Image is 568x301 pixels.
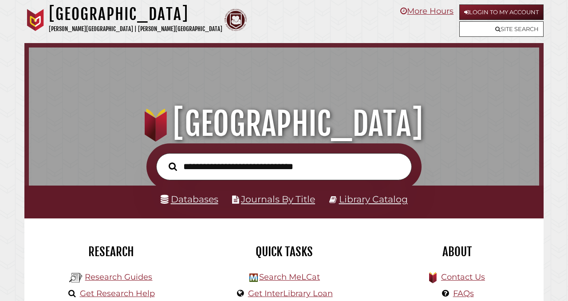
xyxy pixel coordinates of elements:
[204,244,364,259] h2: Quick Tasks
[225,9,247,31] img: Calvin Theological Seminary
[164,160,181,173] button: Search
[248,289,333,298] a: Get InterLibrary Loan
[49,4,222,24] h1: [GEOGRAPHIC_DATA]
[377,244,537,259] h2: About
[85,272,152,282] a: Research Guides
[249,273,258,282] img: Hekman Library Logo
[31,244,191,259] h2: Research
[37,104,531,143] h1: [GEOGRAPHIC_DATA]
[241,194,315,205] a: Journals By Title
[453,289,474,298] a: FAQs
[169,162,177,171] i: Search
[441,272,485,282] a: Contact Us
[49,24,222,34] p: [PERSON_NAME][GEOGRAPHIC_DATA] | [PERSON_NAME][GEOGRAPHIC_DATA]
[161,194,218,205] a: Databases
[400,6,454,16] a: More Hours
[459,4,544,20] a: Login to My Account
[459,21,544,37] a: Site Search
[259,272,320,282] a: Search MeLCat
[24,9,47,31] img: Calvin University
[80,289,155,298] a: Get Research Help
[69,271,83,285] img: Hekman Library Logo
[339,194,408,205] a: Library Catalog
